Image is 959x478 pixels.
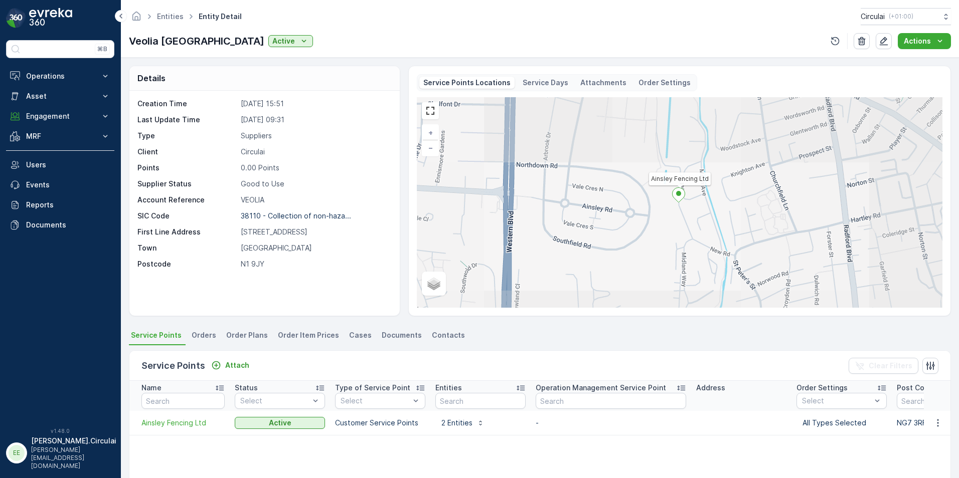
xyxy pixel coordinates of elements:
span: Documents [382,330,422,340]
p: Good to Use [241,179,389,189]
a: Layers [423,273,445,295]
a: View Fullscreen [423,103,438,118]
p: Status [235,383,258,393]
p: Creation Time [137,99,237,109]
p: Post Code [897,383,933,393]
button: Active [235,417,325,429]
p: Supplier Status [137,179,237,189]
span: − [428,143,433,152]
p: Circulai [241,147,389,157]
p: Details [137,72,166,84]
p: Postcode [137,259,237,269]
p: Address [696,383,725,393]
input: Search [435,393,526,409]
p: 2 Entities [441,418,472,428]
button: EE[PERSON_NAME].Circulai[PERSON_NAME][EMAIL_ADDRESS][DOMAIN_NAME] [6,436,114,470]
button: Actions [898,33,951,49]
p: 38110 - Collection of non-haza... [241,211,351,220]
p: Service Points [141,359,205,373]
a: Users [6,155,114,175]
p: Select [240,396,309,406]
p: Clear Filters [869,361,912,371]
p: First Line Address [137,227,237,237]
p: Active [269,418,291,428]
p: VEOLIA [241,195,389,205]
img: logo [6,8,26,28]
p: [GEOGRAPHIC_DATA] [241,243,389,253]
button: Engagement [6,106,114,126]
span: Order Plans [226,330,268,340]
a: Documents [6,215,114,235]
span: Contacts [432,330,465,340]
button: Active [268,35,313,47]
button: 2 Entities [435,415,491,431]
input: Search [536,393,686,409]
p: Circulai [861,12,885,22]
td: Customer Service Points [330,411,430,435]
p: Last Update Time [137,115,237,125]
a: Events [6,175,114,195]
p: Attach [225,360,249,370]
p: Events [26,180,110,190]
span: v 1.48.0 [6,428,114,434]
button: Attach [207,359,253,371]
p: Operation Management Service Point [536,383,666,393]
p: Veolia [GEOGRAPHIC_DATA] [129,34,264,49]
p: Type of Service Point [335,383,410,393]
p: Active [272,36,295,46]
p: Reports [26,200,110,210]
p: ( +01:00 ) [889,13,913,21]
p: Order Settings [638,78,691,88]
p: Suppliers [241,131,389,141]
p: Type [137,131,237,141]
p: ⌘B [97,45,107,53]
p: Documents [26,220,110,230]
p: Users [26,160,110,170]
span: Orders [192,330,216,340]
p: Client [137,147,237,157]
a: Zoom Out [423,140,438,155]
p: Service Days [523,78,568,88]
p: [STREET_ADDRESS] [241,227,389,237]
p: Entities [435,383,462,393]
p: Service Points Locations [423,78,511,88]
button: Asset [6,86,114,106]
p: - [536,418,686,428]
a: Homepage [131,15,142,23]
p: Account Reference [137,195,237,205]
p: Select [802,396,871,406]
p: SIC Code [137,211,237,221]
div: EE [9,445,25,461]
a: Zoom In [423,125,438,140]
p: All Types Selected [803,418,881,428]
p: 0.00 Points [241,163,389,173]
p: N1 9JY [241,259,389,269]
button: Clear Filters [849,358,918,374]
a: Ainsley Fencing Ltd [141,418,225,428]
p: Select [341,396,410,406]
input: Search [141,393,225,409]
p: [PERSON_NAME].Circulai [31,436,116,446]
img: logo_dark-DEwI_e13.png [29,8,72,28]
p: [PERSON_NAME][EMAIL_ADDRESS][DOMAIN_NAME] [31,446,116,470]
p: Points [137,163,237,173]
span: Entity Detail [197,12,244,22]
button: MRF [6,126,114,146]
p: [DATE] 09:31 [241,115,389,125]
span: Cases [349,330,372,340]
p: Asset [26,91,94,101]
a: Entities [157,12,184,21]
a: Reports [6,195,114,215]
p: Attachments [580,78,626,88]
p: Order Settings [796,383,848,393]
p: Operations [26,71,94,81]
button: Operations [6,66,114,86]
p: Town [137,243,237,253]
button: Circulai(+01:00) [861,8,951,25]
span: Service Points [131,330,182,340]
p: MRF [26,131,94,141]
p: [DATE] 15:51 [241,99,389,109]
span: + [428,128,433,137]
p: Engagement [26,111,94,121]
